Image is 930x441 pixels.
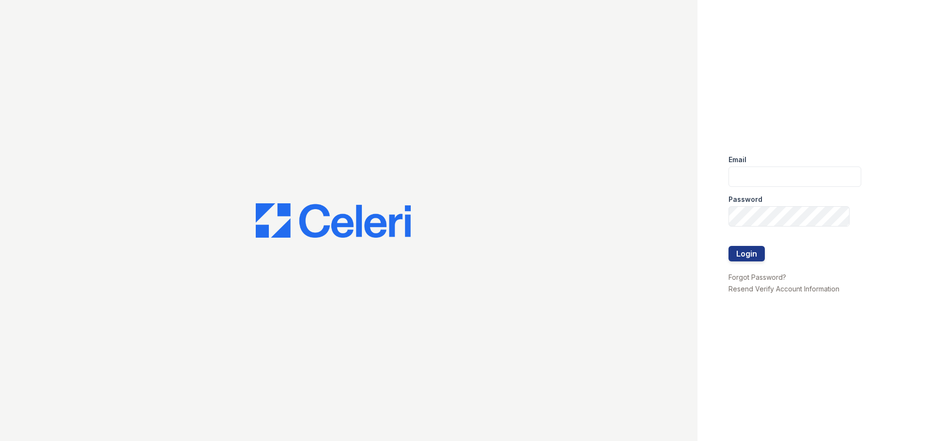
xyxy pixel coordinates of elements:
[728,195,762,204] label: Password
[728,155,746,165] label: Email
[256,203,411,238] img: CE_Logo_Blue-a8612792a0a2168367f1c8372b55b34899dd931a85d93a1a3d3e32e68fde9ad4.png
[728,273,786,281] a: Forgot Password?
[728,285,839,293] a: Resend Verify Account Information
[728,246,765,261] button: Login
